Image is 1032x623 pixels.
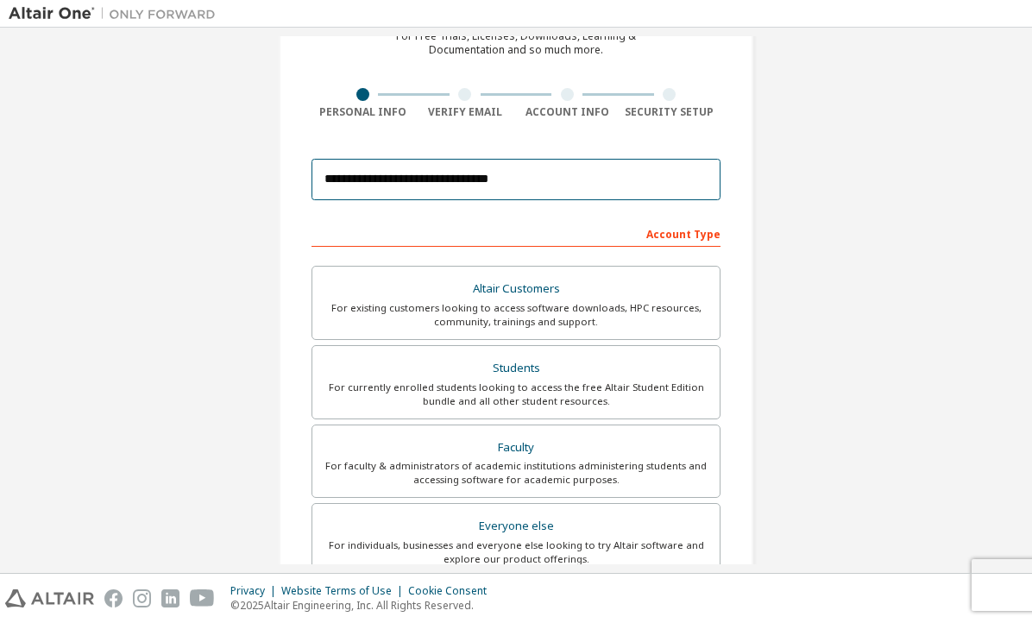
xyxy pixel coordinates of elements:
[619,105,721,119] div: Security Setup
[161,589,179,607] img: linkedin.svg
[323,381,709,408] div: For currently enrolled students looking to access the free Altair Student Edition bundle and all ...
[414,105,517,119] div: Verify Email
[230,598,497,613] p: © 2025 Altair Engineering, Inc. All Rights Reserved.
[323,538,709,566] div: For individuals, businesses and everyone else looking to try Altair software and explore our prod...
[323,301,709,329] div: For existing customers looking to access software downloads, HPC resources, community, trainings ...
[104,589,123,607] img: facebook.svg
[281,584,408,598] div: Website Terms of Use
[396,29,636,57] div: For Free Trials, Licenses, Downloads, Learning & Documentation and so much more.
[323,277,709,301] div: Altair Customers
[323,436,709,460] div: Faculty
[9,5,224,22] img: Altair One
[311,105,414,119] div: Personal Info
[230,584,281,598] div: Privacy
[311,219,721,247] div: Account Type
[5,589,94,607] img: altair_logo.svg
[323,514,709,538] div: Everyone else
[133,589,151,607] img: instagram.svg
[323,459,709,487] div: For faculty & administrators of academic institutions administering students and accessing softwa...
[190,589,215,607] img: youtube.svg
[408,584,497,598] div: Cookie Consent
[323,356,709,381] div: Students
[516,105,619,119] div: Account Info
